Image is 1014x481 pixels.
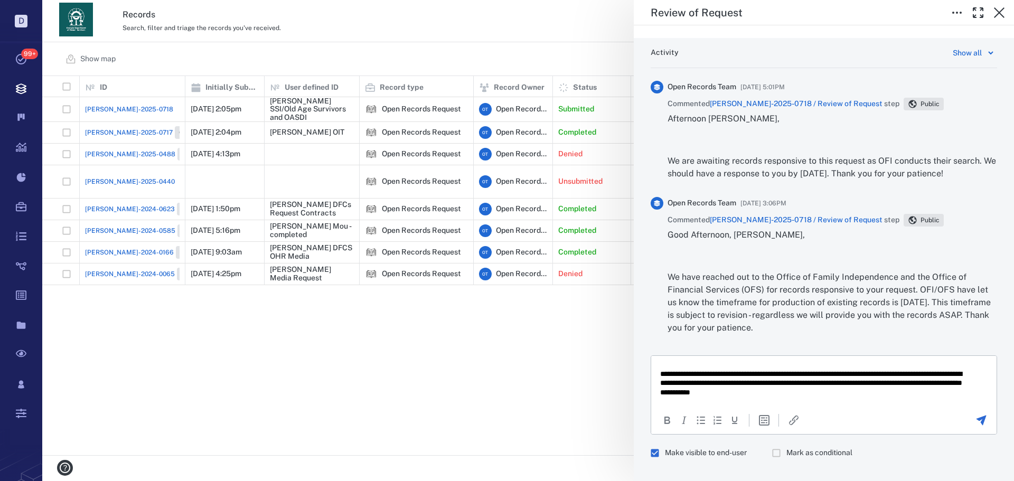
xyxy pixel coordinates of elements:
h6: Activity [651,48,679,58]
p: Good Afternoon, [PERSON_NAME], [668,229,997,241]
span: Make visible to end-user [665,448,747,458]
p: We have reached out to the Office of Family Independence and the Office of Financial Services (OF... [668,271,997,334]
span: Help [24,7,45,17]
div: Show all [953,46,982,59]
span: Commented step [668,99,899,109]
span: [DATE] 3:06PM [740,197,786,210]
button: Italic [678,414,690,427]
button: Close [989,2,1010,23]
button: Send the comment [975,414,988,427]
div: Numbered list [711,414,724,427]
button: Toggle to Edit Boxes [946,2,968,23]
span: Mark as conditional [786,448,852,458]
span: Open Records Team [668,82,736,92]
div: Bullet list [694,414,707,427]
button: Insert/edit link [787,414,800,427]
p: Afternoon [PERSON_NAME], [668,112,997,125]
button: Toggle Fullscreen [968,2,989,23]
body: Rich Text Area. Press ALT-0 for help. [8,8,337,18]
button: Underline [728,414,741,427]
iframe: Rich Text Area [651,356,997,405]
button: Bold [661,414,673,427]
span: Public [918,100,942,109]
p: D [15,15,27,27]
span: Public [918,216,942,225]
a: [PERSON_NAME]-2025-0718 / Review of Request [710,215,882,224]
button: Insert template [758,414,771,427]
div: Comment will be marked as non-final decision [772,443,861,463]
h5: Review of Request [651,6,743,20]
a: [PERSON_NAME]-2025-0718 / Review of Request [710,99,882,108]
span: Open Records Team [668,198,736,209]
div: Citizen will see comment [651,443,755,463]
span: [DATE] 5:01PM [740,81,785,93]
span: Commented step [668,215,899,225]
p: We are awaiting records responsive to this request as OFI conducts their search. We should have a... [668,155,997,180]
span: 99+ [21,49,38,59]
